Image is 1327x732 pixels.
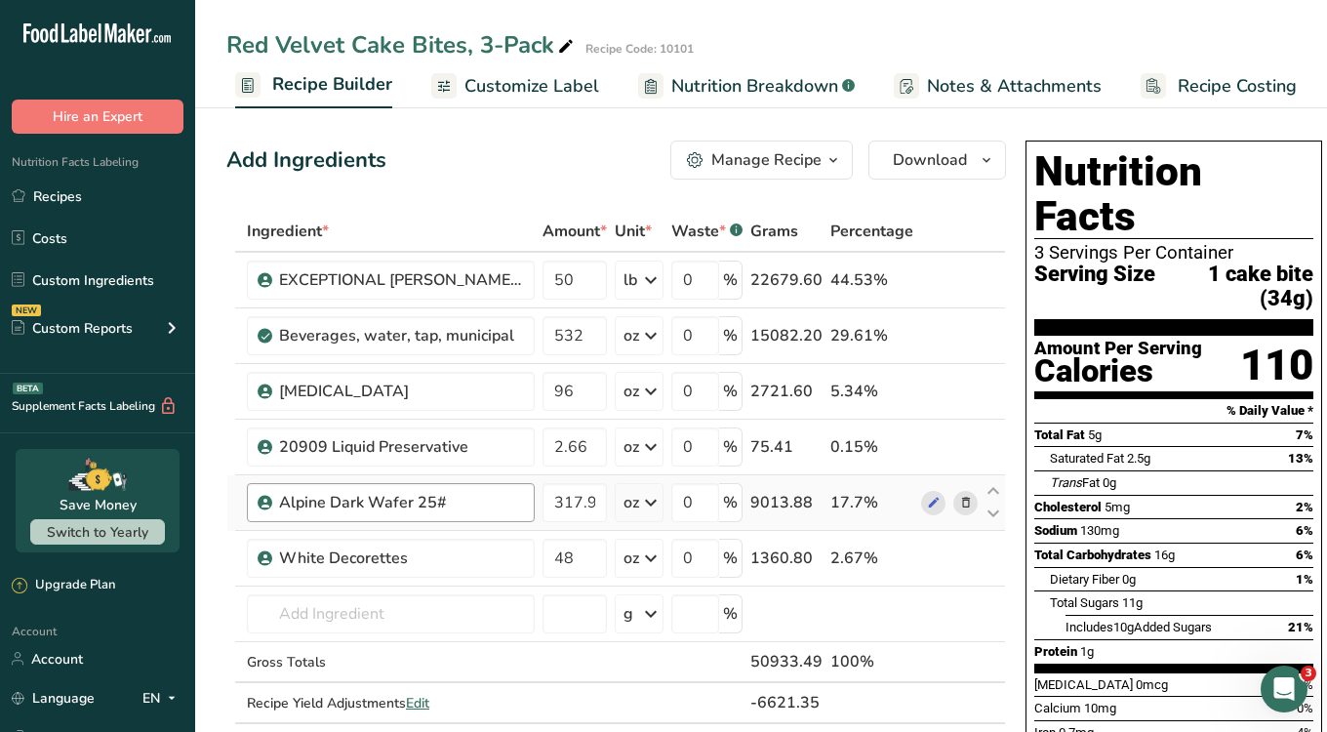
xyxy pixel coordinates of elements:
button: Hire an Expert [12,100,183,134]
span: Amount [543,220,607,243]
span: Saturated Fat [1050,451,1124,466]
span: 16g [1154,548,1175,562]
section: % Daily Value * [1034,399,1313,423]
div: oz [623,547,639,570]
div: 5.34% [830,380,913,403]
span: 13% [1288,451,1313,466]
div: Red Velvet Cake Bites, 3-Pack [226,27,578,62]
div: 29.61% [830,324,913,347]
span: Includes Added Sugars [1066,620,1212,634]
div: Upgrade Plan [12,576,115,595]
div: EXCEPTIONAL [PERSON_NAME] REQUEST RED VELVET CAKE MIX [279,268,523,292]
span: Percentage [830,220,913,243]
div: lb [623,268,637,292]
div: g [623,602,633,626]
div: oz [623,435,639,459]
span: 130mg [1080,523,1119,538]
a: Recipe Builder [235,62,392,109]
span: Nutrition Breakdown [671,73,838,100]
div: oz [623,380,639,403]
span: Notes & Attachments [927,73,1102,100]
span: 5g [1088,427,1102,442]
div: 9013.88 [750,491,823,514]
div: 2721.60 [750,380,823,403]
span: 2% [1296,500,1313,514]
span: 3 [1301,666,1316,681]
span: Customize Label [464,73,599,100]
div: 2.67% [830,547,913,570]
span: 6% [1296,523,1313,538]
div: Add Ingredients [226,144,386,177]
span: 1g [1080,644,1094,659]
span: 7% [1296,427,1313,442]
span: Cholesterol [1034,500,1102,514]
div: White Decorettes [279,547,523,570]
button: Download [868,141,1006,180]
span: Fat [1050,475,1100,490]
div: Recipe Code: 10101 [585,40,694,58]
span: 10g [1113,620,1134,634]
a: Customize Label [431,64,599,108]
span: Edit [406,694,429,712]
div: 75.41 [750,435,823,459]
span: Download [893,148,967,172]
span: Recipe Costing [1178,73,1297,100]
a: Nutrition Breakdown [638,64,855,108]
div: Save Money [60,495,137,515]
div: EN [142,686,183,710]
div: Manage Recipe [711,148,822,172]
span: Dietary Fiber [1050,572,1119,587]
span: 0mcg [1136,677,1168,692]
input: Add Ingredient [247,594,535,633]
div: -6621.35 [750,691,823,714]
div: 110 [1240,340,1313,391]
div: 0.15% [830,435,913,459]
span: Calcium [1034,701,1081,715]
div: Custom Reports [12,318,133,339]
div: NEW [12,305,41,316]
div: 44.53% [830,268,913,292]
span: Ingredient [247,220,329,243]
div: Beverages, water, tap, municipal [279,324,523,347]
div: 20909 Liquid Preservative [279,435,523,459]
span: Unit [615,220,652,243]
div: 3 Servings Per Container [1034,243,1313,263]
i: Trans [1050,475,1082,490]
button: Manage Recipe [670,141,853,180]
span: [MEDICAL_DATA] [1034,677,1133,692]
a: Recipe Costing [1141,64,1297,108]
span: 5mg [1105,500,1130,514]
span: Protein [1034,644,1077,659]
span: 2.5g [1127,451,1150,466]
div: 50933.49 [750,650,823,673]
a: Language [12,681,95,715]
div: Alpine Dark Wafer 25# [279,491,523,514]
span: Sodium [1034,523,1077,538]
span: Total Fat [1034,427,1085,442]
div: Gross Totals [247,652,535,672]
span: 11g [1122,595,1143,610]
div: oz [623,491,639,514]
a: Notes & Attachments [894,64,1102,108]
span: Total Sugars [1050,595,1119,610]
div: 22679.60 [750,268,823,292]
div: Amount Per Serving [1034,340,1202,358]
div: Calories [1034,357,1202,386]
span: 6% [1296,548,1313,562]
button: Switch to Yearly [30,519,165,545]
h1: Nutrition Facts [1034,149,1313,239]
div: Recipe Yield Adjustments [247,693,535,713]
span: 1 cake bite (34g) [1155,263,1313,310]
span: 10mg [1084,701,1116,715]
div: 100% [830,650,913,673]
span: 1% [1296,572,1313,587]
div: BETA [13,383,43,394]
span: 0g [1122,572,1136,587]
span: 21% [1288,620,1313,634]
div: Waste [671,220,743,243]
span: 0g [1103,475,1116,490]
div: [MEDICAL_DATA] [279,380,523,403]
iframe: Intercom live chat [1261,666,1307,712]
div: 17.7% [830,491,913,514]
span: Grams [750,220,798,243]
